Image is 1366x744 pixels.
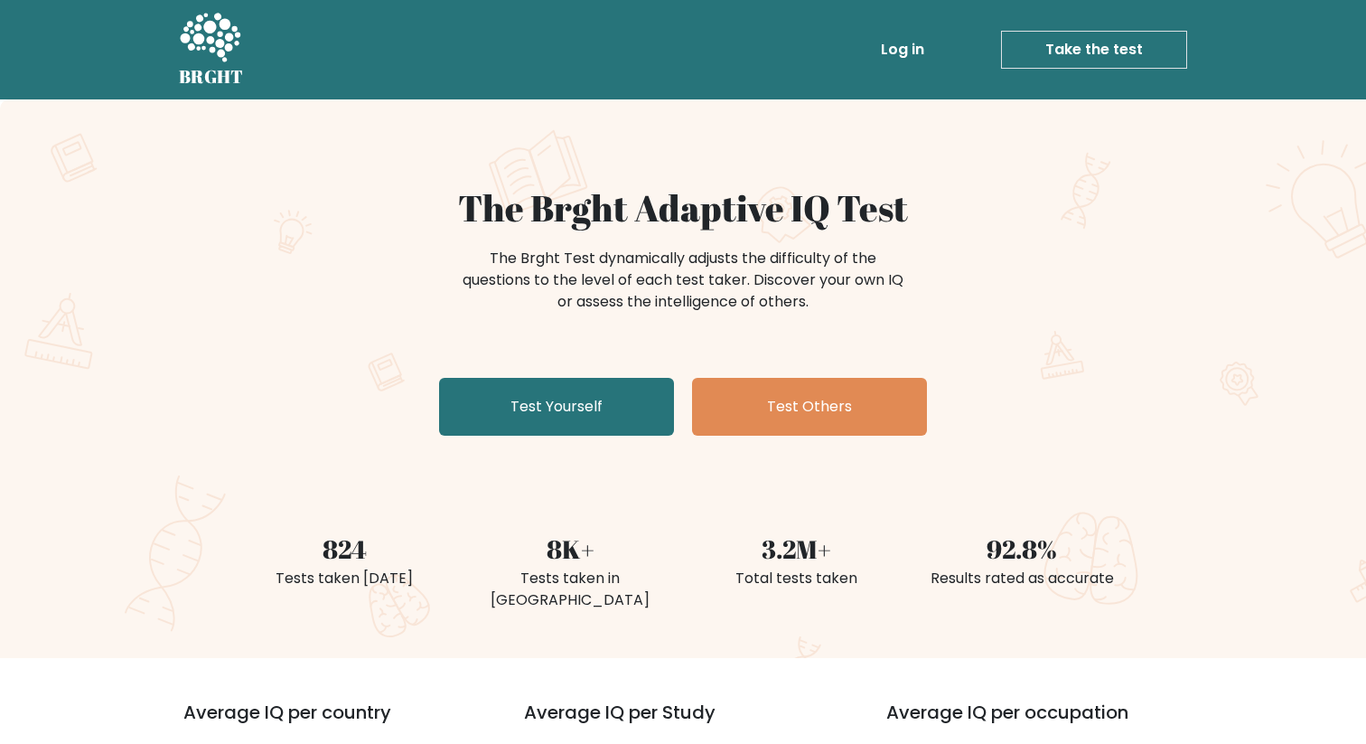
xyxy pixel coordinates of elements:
div: 8K+ [468,530,672,568]
div: The Brght Test dynamically adjusts the difficulty of the questions to the level of each test take... [457,248,909,313]
a: Test Yourself [439,378,674,436]
a: BRGHT [179,7,244,92]
a: Take the test [1001,31,1187,69]
a: Test Others [692,378,927,436]
h1: The Brght Adaptive IQ Test [242,186,1124,230]
div: Total tests taken [694,568,898,589]
div: Tests taken [DATE] [242,568,446,589]
div: 3.2M+ [694,530,898,568]
div: Tests taken in [GEOGRAPHIC_DATA] [468,568,672,611]
h5: BRGHT [179,66,244,88]
div: 824 [242,530,446,568]
div: 92.8% [920,530,1124,568]
div: Results rated as accurate [920,568,1124,589]
a: Log in [874,32,931,68]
